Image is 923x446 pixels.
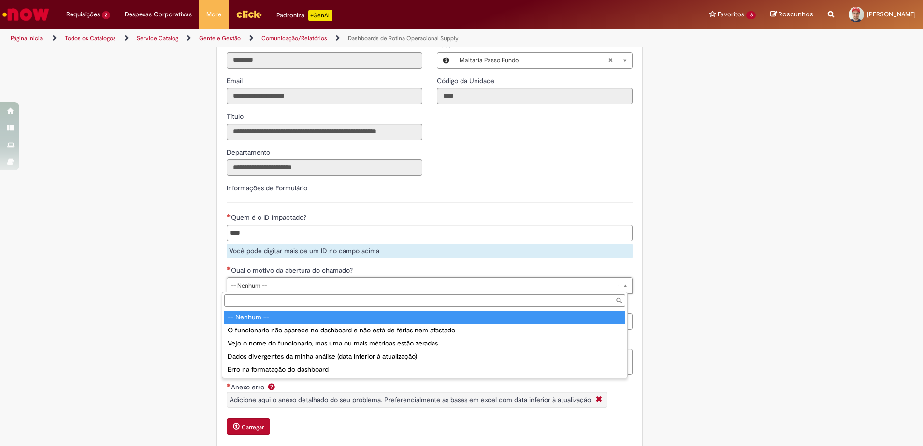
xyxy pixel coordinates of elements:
ul: Qual o motivo da abertura do chamado? [222,309,627,378]
div: -- Nenhum -- [224,311,625,324]
div: O funcionário não aparece no dashboard e não está de férias nem afastado [224,324,625,337]
div: Vejo o nome do funcionário, mas uma ou mais métricas estão zeradas [224,337,625,350]
div: Erro na formatação do dashboard [224,363,625,376]
div: Dados divergentes da minha análise (data inferior à atualização) [224,350,625,363]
